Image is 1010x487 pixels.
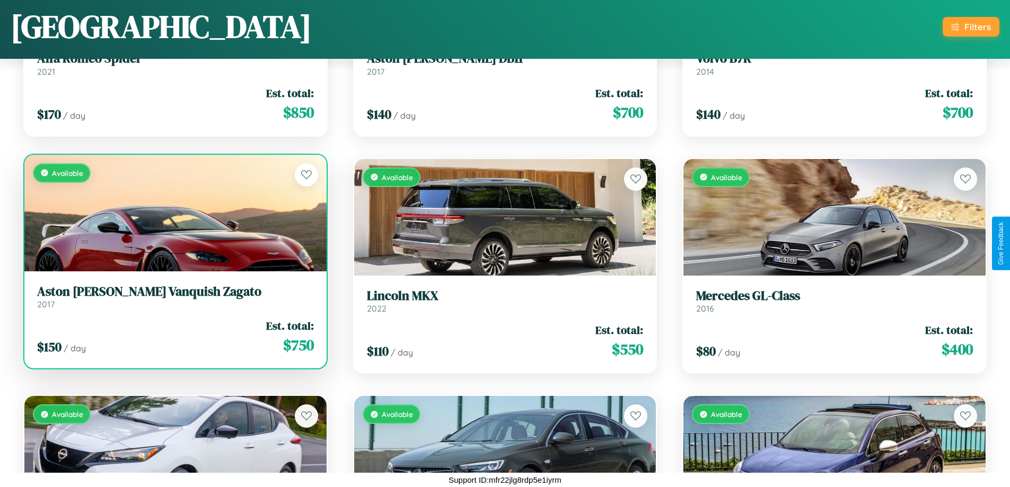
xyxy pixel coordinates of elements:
span: $ 170 [37,105,61,123]
h1: [GEOGRAPHIC_DATA] [11,5,312,48]
span: $ 850 [283,102,314,123]
a: Alfa Romeo Spider2021 [37,51,314,77]
span: Est. total: [595,322,643,338]
span: Est. total: [266,85,314,101]
span: Est. total: [266,318,314,333]
h3: Lincoln MKX [367,288,644,304]
h3: Aston [PERSON_NAME] DB11 [367,51,644,66]
a: Mercedes GL-Class2016 [696,288,973,314]
span: $ 80 [696,342,716,360]
a: Volvo B7R2014 [696,51,973,77]
span: / day [718,347,740,358]
a: Aston [PERSON_NAME] DB112017 [367,51,644,77]
span: / day [723,110,745,121]
span: $ 150 [37,338,62,356]
span: Est. total: [925,85,973,101]
span: 2017 [37,299,55,309]
span: $ 110 [367,342,389,360]
span: / day [391,347,413,358]
span: $ 700 [943,102,973,123]
div: Give Feedback [997,222,1005,265]
span: 2017 [367,66,384,77]
span: $ 400 [942,339,973,360]
span: 2021 [37,66,55,77]
span: $ 140 [696,105,721,123]
h3: Alfa Romeo Spider [37,51,314,66]
span: 2014 [696,66,714,77]
button: Filters [943,17,999,37]
span: Available [52,410,83,419]
span: 2022 [367,303,387,314]
span: / day [64,343,86,353]
span: 2016 [696,303,714,314]
span: Est. total: [595,85,643,101]
span: Est. total: [925,322,973,338]
a: Lincoln MKX2022 [367,288,644,314]
span: / day [393,110,416,121]
p: Support ID: mfr22jlg8rdp5e1iyrm [449,473,561,487]
h3: Aston [PERSON_NAME] Vanquish Zagato [37,284,314,299]
span: Available [52,169,83,178]
span: Available [382,410,413,419]
span: Available [711,173,742,182]
span: $ 700 [613,102,643,123]
h3: Mercedes GL-Class [696,288,973,304]
span: Available [382,173,413,182]
div: Filters [964,21,991,32]
h3: Volvo B7R [696,51,973,66]
span: $ 140 [367,105,391,123]
span: $ 550 [612,339,643,360]
a: Aston [PERSON_NAME] Vanquish Zagato2017 [37,284,314,310]
span: $ 750 [283,334,314,356]
span: / day [63,110,85,121]
span: Available [711,410,742,419]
